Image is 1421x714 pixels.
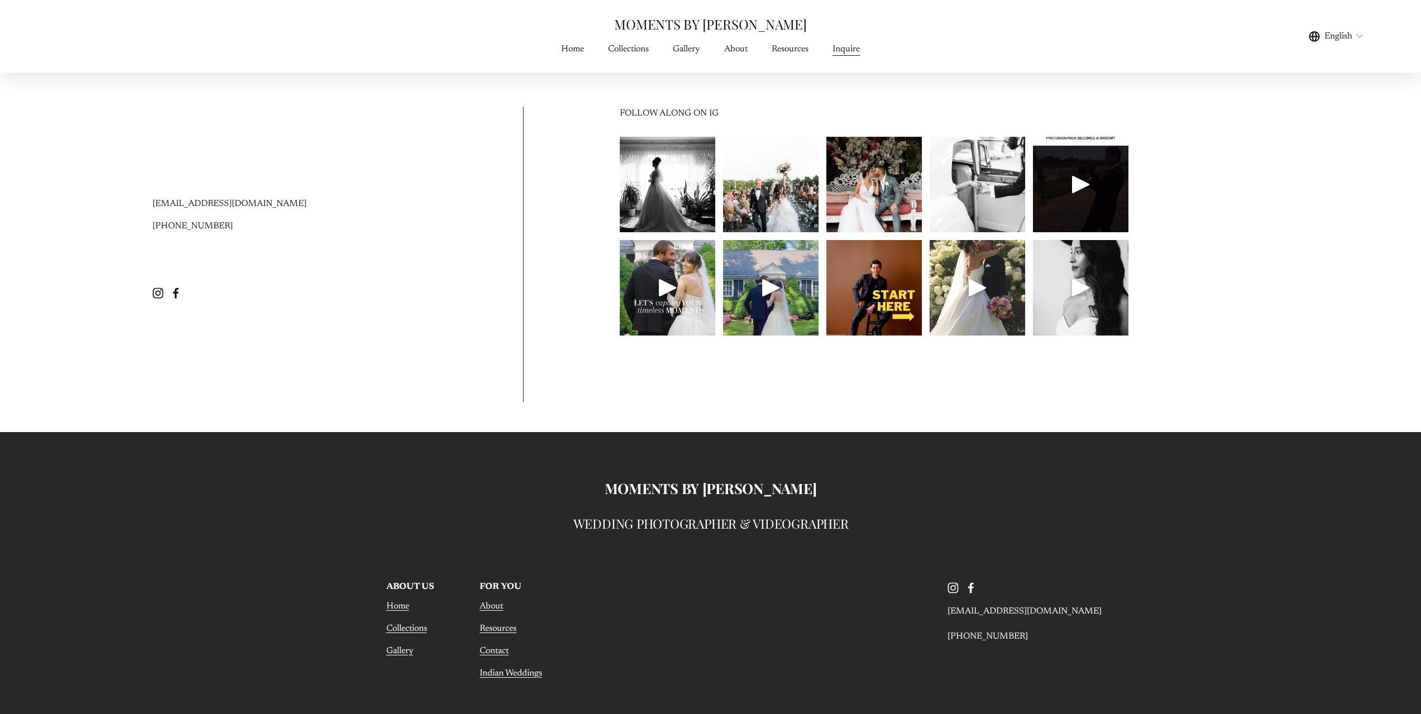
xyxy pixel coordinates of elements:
div: Play [1068,274,1094,301]
p: [EMAIL_ADDRESS][DOMAIN_NAME] [152,197,427,210]
div: Play [654,274,681,301]
a: Home [561,41,584,56]
a: Contact [480,644,509,658]
strong: MOMENTS BY [PERSON_NAME] [605,478,817,497]
a: Collections [386,622,427,635]
a: Instagram [948,582,959,593]
a: Resources [772,41,808,56]
a: Indian Weddings [480,667,542,680]
div: Play [758,274,784,301]
p: FOLLOW ALONG ON IG [620,107,894,120]
img: Can you FEEL the excitement, the joy the pure happiness!! This moment right here, when the world ... [723,137,819,232]
a: MOMENTS BY [PERSON_NAME] [614,15,806,33]
a: Resources [480,622,516,635]
strong: ABOUT US [386,582,434,591]
a: About [724,41,748,56]
a: Home [386,600,409,613]
p: [PHONE_NUMBER] [948,630,1222,643]
a: Gallery [386,644,413,658]
div: language picker [1309,28,1365,44]
img: This is why I do what I do. [826,240,922,336]
a: About [480,600,503,613]
img: Florals, a little PDA, and a whole lot of passion - who doesn&rsquo;t love this combination 🔥 #We... [826,124,922,244]
span: Gallery [673,42,700,56]
img: Stepping into this new chapter of life myself I&rsquo;ve come to realize that it&rsquo;s the unse... [906,137,1049,232]
div: Play [1068,171,1094,198]
strong: FOR YOU [480,582,521,591]
a: Facebook [965,582,977,593]
p: [EMAIL_ADDRESS][DOMAIN_NAME] [948,605,1222,618]
h3: WEDDING PHOTOGRAPHER & VIDEOGRAPHER [573,517,849,530]
a: folder dropdown [673,41,700,56]
span: English [1324,30,1352,43]
a: Collections [608,41,649,56]
a: Inquire [832,41,860,56]
a: Facebook [170,287,181,299]
a: Instagram [152,287,164,299]
p: [PHONE_NUMBER] [152,219,427,233]
div: Play [964,274,991,301]
img: A bride&rsquo;s moment of stillness with the anticipation of her wedding day building. What would... [620,124,715,244]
